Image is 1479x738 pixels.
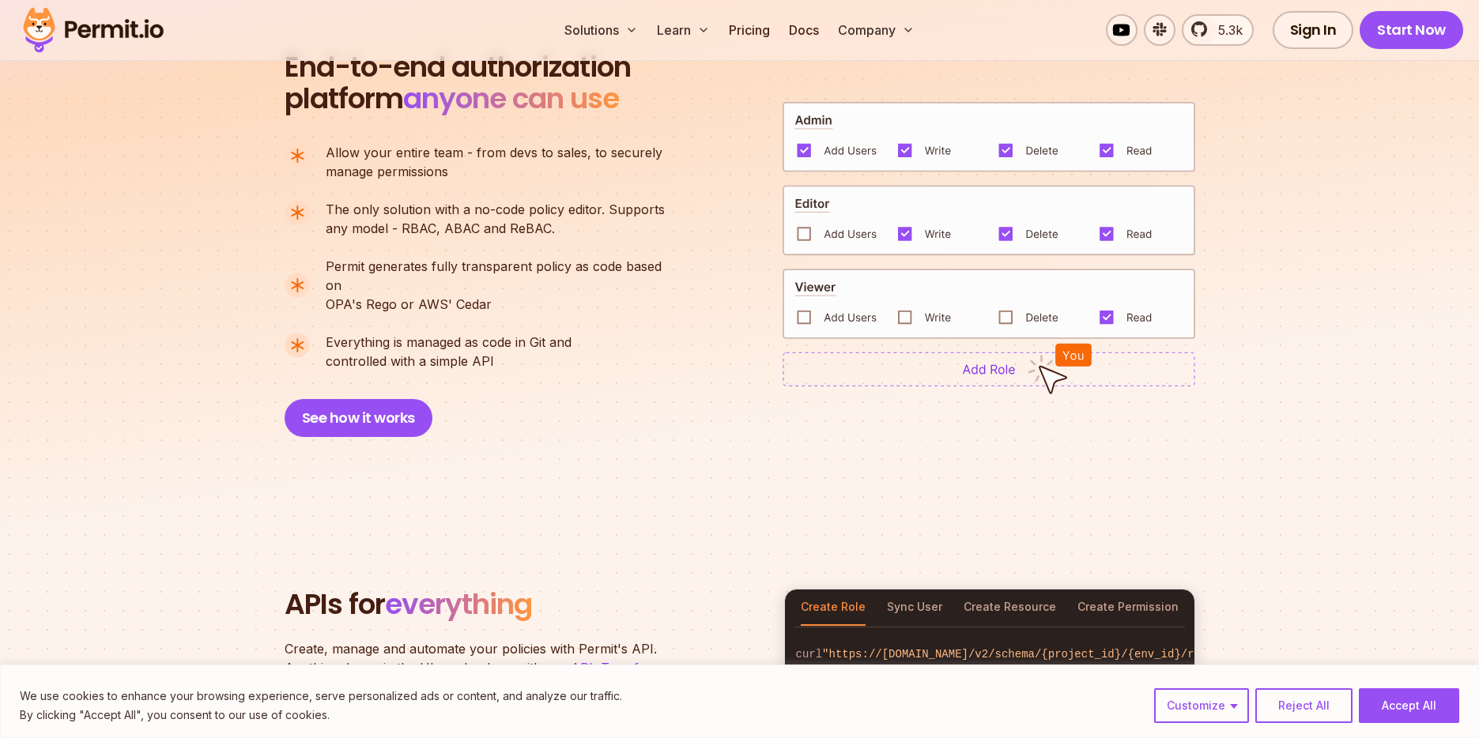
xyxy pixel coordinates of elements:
[1209,21,1243,40] span: 5.3k
[964,589,1056,626] button: Create Resource
[545,660,593,676] a: our API
[285,51,631,83] span: End-to-end authorization
[1255,688,1353,723] button: Reject All
[285,589,765,620] h2: APIs for
[403,78,619,119] span: anyone can use
[326,143,662,162] span: Allow your entire team - from devs to sales, to securely
[1154,688,1249,723] button: Customize
[285,639,680,696] p: Create, manage and automate your policies with Permit's API. Anything done via the UI can be done...
[326,257,678,314] p: OPA's Rego or AWS' Cedar
[326,333,572,371] p: controlled with a simple API
[20,687,622,706] p: We use cookies to enhance your browsing experience, serve personalized ads or content, and analyz...
[326,200,665,238] p: any model - RBAC, ABAC and ReBAC.
[16,3,171,57] img: Permit logo
[785,634,1194,709] code: curl -H --data-raw
[1077,589,1179,626] button: Create Permission
[326,257,678,295] span: Permit generates fully transparent policy as code based on
[558,14,644,46] button: Solutions
[326,333,572,352] span: Everything is managed as code in Git and
[1182,14,1254,46] a: 5.3k
[832,14,921,46] button: Company
[285,51,631,115] h2: platform
[385,584,532,624] span: everything
[285,399,432,437] button: See how it works
[20,706,622,725] p: By clicking "Accept All", you consent to our use of cookies.
[783,14,825,46] a: Docs
[601,660,663,676] a: Terraform
[326,143,662,181] p: manage permissions
[326,200,665,219] span: The only solution with a no-code policy editor. Supports
[1360,11,1463,49] a: Start Now
[1273,11,1354,49] a: Sign In
[822,648,1227,661] span: "https://[DOMAIN_NAME]/v2/schema/{project_id}/{env_id}/roles"
[651,14,716,46] button: Learn
[1359,688,1459,723] button: Accept All
[887,589,942,626] button: Sync User
[723,14,776,46] a: Pricing
[801,589,866,626] button: Create Role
